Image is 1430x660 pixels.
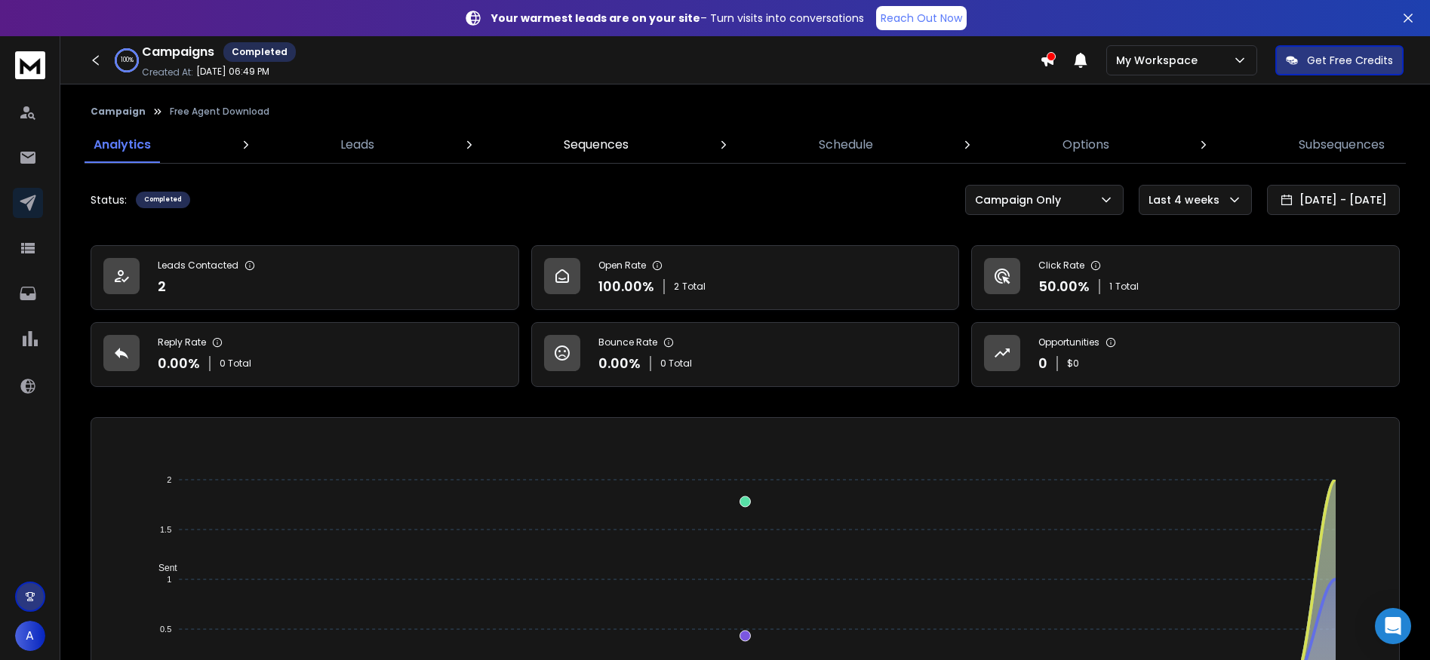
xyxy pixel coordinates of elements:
a: Sequences [555,127,638,163]
a: Analytics [85,127,160,163]
p: Bounce Rate [598,336,657,348]
p: Get Free Credits [1307,53,1393,68]
img: logo [15,51,45,79]
a: Click Rate50.00%1Total [971,245,1400,310]
p: 100 % [121,56,134,65]
button: [DATE] - [DATE] [1267,185,1400,215]
span: Sent [147,563,177,573]
p: 2 [158,276,166,297]
p: 0.00 % [598,353,641,374]
p: 100.00 % [598,276,654,297]
p: Click Rate [1038,259,1084,272]
a: Reply Rate0.00%0 Total [91,322,519,387]
strong: Your warmest leads are on your site [491,11,700,26]
p: Reach Out Now [881,11,962,26]
a: Leads Contacted2 [91,245,519,310]
a: Opportunities0$0 [971,322,1400,387]
p: Sequences [564,136,629,154]
p: Analytics [94,136,151,154]
p: Last 4 weeks [1149,192,1225,207]
h1: Campaigns [142,43,214,61]
tspan: 2 [167,475,171,484]
tspan: 1.5 [160,525,171,534]
p: Reply Rate [158,336,206,348]
button: Get Free Credits [1275,45,1404,75]
a: Reach Out Now [876,6,967,30]
tspan: 0.5 [160,625,171,634]
p: – Turn visits into conversations [491,11,864,26]
a: Open Rate100.00%2Total [531,245,960,310]
p: $ 0 [1067,358,1079,370]
p: Opportunities [1038,336,1099,348]
p: Options [1063,136,1109,154]
a: Schedule [810,127,882,163]
p: Schedule [819,136,873,154]
p: [DATE] 06:49 PM [196,66,269,78]
p: Created At: [142,66,193,78]
a: Bounce Rate0.00%0 Total [531,322,960,387]
button: A [15,621,45,651]
p: 50.00 % [1038,276,1090,297]
span: 1 [1109,281,1112,293]
div: Completed [136,192,190,208]
a: Subsequences [1290,127,1394,163]
a: Options [1053,127,1118,163]
p: Campaign Only [975,192,1067,207]
span: 2 [674,281,679,293]
p: My Workspace [1116,53,1204,68]
p: Leads Contacted [158,259,238,272]
p: 0 [1038,353,1047,374]
p: Open Rate [598,259,646,272]
p: 0 Total [220,358,251,370]
p: 0 Total [660,358,692,370]
div: Open Intercom Messenger [1375,608,1411,644]
div: Completed [223,42,296,62]
span: Total [1115,281,1139,293]
p: 0.00 % [158,353,200,374]
p: Leads [340,136,374,154]
button: Campaign [91,106,146,118]
p: Status: [91,192,127,207]
tspan: 1 [167,575,171,584]
p: Subsequences [1299,136,1385,154]
p: Free Agent Download [170,106,269,118]
a: Leads [331,127,383,163]
span: Total [682,281,706,293]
